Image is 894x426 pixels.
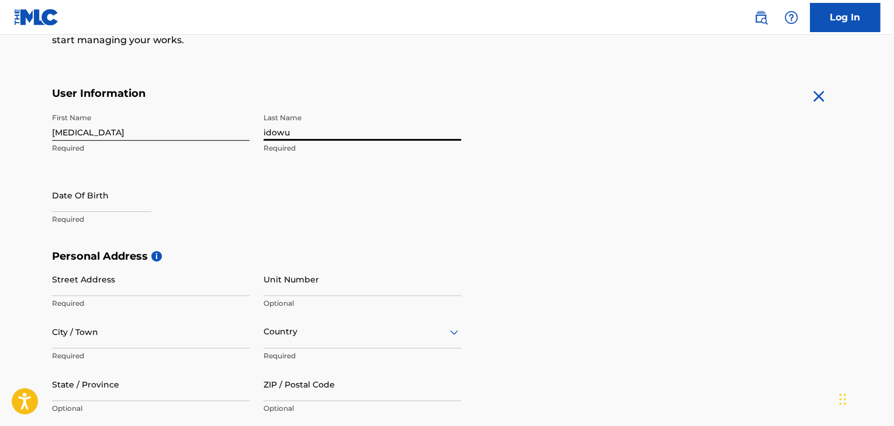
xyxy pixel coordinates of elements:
p: Required [52,351,250,361]
p: Optional [264,403,461,414]
p: Required [264,351,461,361]
span: i [151,251,162,261]
a: Public Search [749,6,772,29]
img: MLC Logo [14,9,59,26]
iframe: Chat Widget [836,370,894,426]
p: Optional [52,403,250,414]
div: Drag [839,382,846,417]
p: Required [52,298,250,309]
h5: User Information [52,87,461,100]
p: Optional [264,298,461,309]
a: Log In [810,3,880,32]
img: help [784,11,798,25]
img: close [809,87,828,106]
img: search [754,11,768,25]
p: Required [52,143,250,153]
p: Required [264,143,461,153]
h5: Personal Address [52,250,842,263]
div: Help [779,6,803,29]
p: Required [52,214,250,225]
